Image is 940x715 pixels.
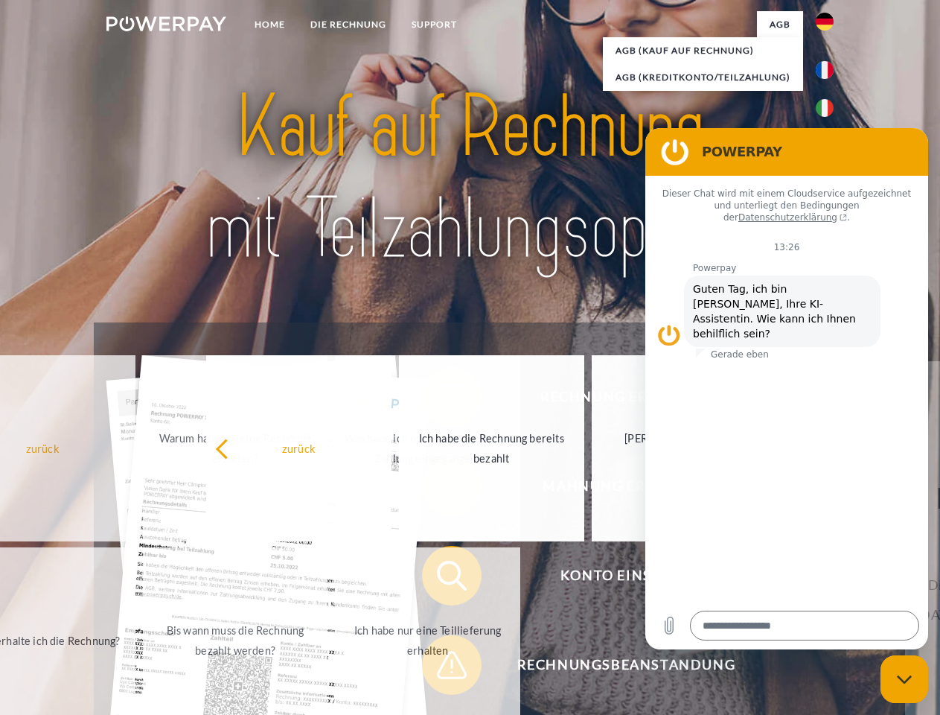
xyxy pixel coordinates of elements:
[298,11,399,38] a: DIE RECHNUNG
[215,438,383,458] div: zurück
[242,11,298,38] a: Home
[816,99,834,117] img: it
[408,428,575,468] div: Ich habe die Rechnung bereits bezahlt
[106,16,226,31] img: logo-powerpay-white.svg
[645,128,928,649] iframe: Messaging-Fenster
[344,620,511,661] div: Ich habe nur eine Teillieferung erhalten
[757,11,803,38] a: agb
[816,61,834,79] img: fr
[601,428,768,468] div: [PERSON_NAME] wurde retourniert
[152,620,319,661] div: Bis wann muss die Rechnung bezahlt werden?
[444,635,808,695] span: Rechnungsbeanstandung
[603,37,803,64] a: AGB (Kauf auf Rechnung)
[152,428,319,468] div: Warum habe ich eine Rechnung erhalten?
[603,64,803,91] a: AGB (Kreditkonto/Teilzahlung)
[444,546,808,606] span: Konto einsehen
[816,13,834,31] img: de
[422,546,809,606] button: Konto einsehen
[880,655,928,703] iframe: Schaltfläche zum Öffnen des Messaging-Fensters; Konversation läuft
[422,635,809,695] button: Rechnungsbeanstandung
[142,71,798,285] img: title-powerpay_de.svg
[399,11,470,38] a: SUPPORT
